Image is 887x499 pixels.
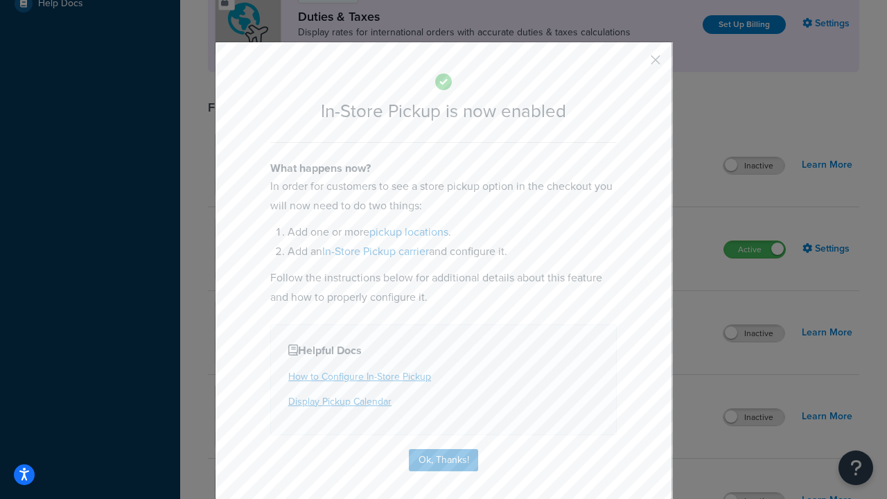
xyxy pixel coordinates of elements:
h4: Helpful Docs [288,342,599,359]
h2: In-Store Pickup is now enabled [270,101,617,121]
a: How to Configure In-Store Pickup [288,369,431,384]
h4: What happens now? [270,160,617,177]
a: pickup locations [369,224,448,240]
a: In-Store Pickup carrier [322,243,429,259]
li: Add an and configure it. [288,242,617,261]
button: Ok, Thanks! [409,449,478,471]
p: Follow the instructions below for additional details about this feature and how to properly confi... [270,268,617,307]
p: In order for customers to see a store pickup option in the checkout you will now need to do two t... [270,177,617,216]
li: Add one or more . [288,222,617,242]
a: Display Pickup Calendar [288,394,392,409]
